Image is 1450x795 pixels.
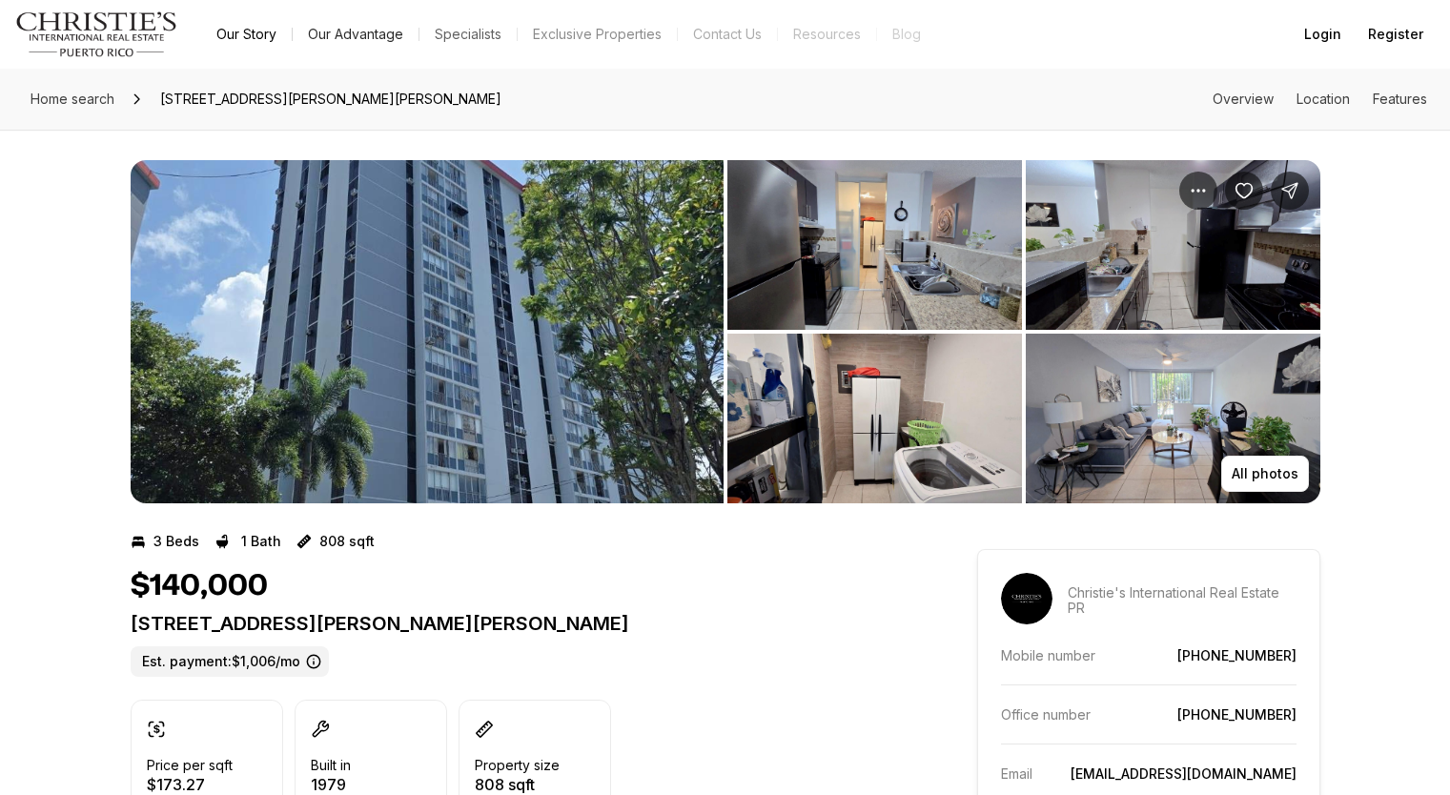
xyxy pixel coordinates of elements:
[153,534,199,549] p: 3 Beds
[1001,765,1032,782] p: Email
[778,21,876,48] a: Resources
[1068,585,1297,616] p: Christie's International Real Estate PR
[518,21,677,48] a: Exclusive Properties
[1304,27,1341,42] span: Login
[1297,91,1350,107] a: Skip to: Location
[311,777,351,792] p: 1979
[1179,172,1217,210] button: Property options
[319,534,375,549] p: 808 sqft
[241,534,281,549] p: 1 Bath
[1026,160,1320,330] button: View image gallery
[419,21,517,48] a: Specialists
[727,160,1022,330] button: View image gallery
[1232,466,1298,481] p: All photos
[1357,15,1435,53] button: Register
[293,21,419,48] a: Our Advantage
[153,84,509,114] span: [STREET_ADDRESS][PERSON_NAME][PERSON_NAME]
[475,758,560,773] p: Property size
[311,758,351,773] p: Built in
[1373,91,1427,107] a: Skip to: Features
[1177,647,1297,663] a: [PHONE_NUMBER]
[1213,92,1427,107] nav: Page section menu
[131,612,909,635] p: [STREET_ADDRESS][PERSON_NAME][PERSON_NAME]
[1177,706,1297,723] a: [PHONE_NUMBER]
[15,11,178,57] img: logo
[201,21,292,48] a: Our Story
[147,758,233,773] p: Price per sqft
[1001,706,1091,723] p: Office number
[23,84,122,114] a: Home search
[131,646,329,677] label: Est. payment: $1,006/mo
[727,160,1320,503] li: 2 of 4
[1368,27,1423,42] span: Register
[147,777,233,792] p: $173.27
[1213,91,1274,107] a: Skip to: Overview
[475,777,560,792] p: 808 sqft
[131,160,724,503] li: 1 of 4
[727,334,1022,503] button: View image gallery
[1026,334,1320,503] button: View image gallery
[31,91,114,107] span: Home search
[131,160,1320,503] div: Listing Photos
[877,21,936,48] a: Blog
[1001,647,1095,663] p: Mobile number
[678,21,777,48] button: Contact Us
[1225,172,1263,210] button: Save Property: 2 ALMONTE #411
[1271,172,1309,210] button: Share Property: 2 ALMONTE #411
[131,568,268,604] h1: $140,000
[131,160,724,503] button: View image gallery
[1293,15,1353,53] button: Login
[1071,765,1297,782] a: [EMAIL_ADDRESS][DOMAIN_NAME]
[1221,456,1309,492] button: All photos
